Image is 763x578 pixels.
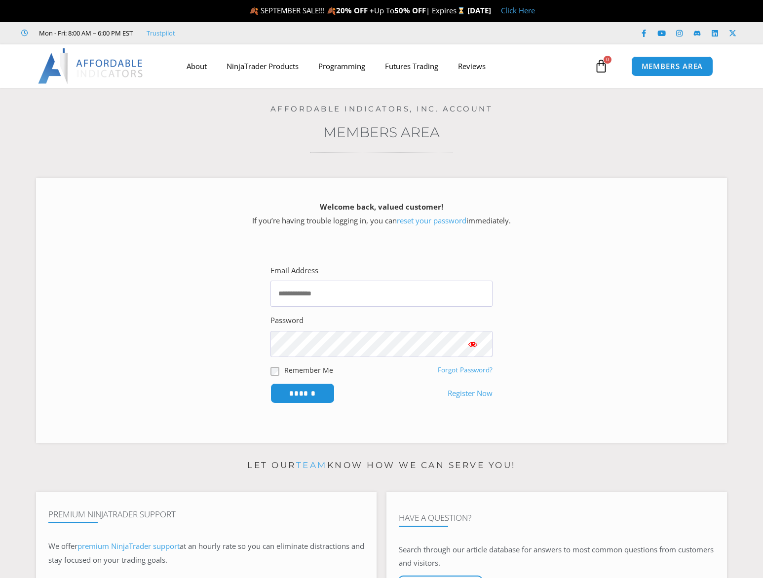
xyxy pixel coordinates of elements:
[320,202,443,212] strong: Welcome back, valued customer!
[448,387,493,400] a: Register Now
[217,55,308,77] a: NinjaTrader Products
[270,314,304,327] label: Password
[48,541,364,565] span: at an hourly rate so you can eliminate distractions and stay focused on your trading goals.
[394,5,426,15] strong: 50% OFF
[501,5,535,15] a: Click Here
[323,124,440,141] a: Members Area
[37,27,133,39] span: Mon - Fri: 8:00 AM – 6:00 PM EST
[48,541,77,551] span: We offer
[448,55,496,77] a: Reviews
[375,55,448,77] a: Futures Trading
[604,56,611,64] span: 0
[642,63,703,70] span: MEMBERS AREA
[399,513,715,523] h4: Have A Question?
[438,365,493,374] a: Forgot Password?
[296,460,327,470] a: team
[308,55,375,77] a: Programming
[397,216,466,225] a: reset your password
[249,5,467,15] span: 🍂 SEPTEMBER SALE!!! 🍂 Up To | Expires
[399,543,715,571] p: Search through our article database for answers to most common questions from customers and visit...
[53,200,710,228] p: If you’re having trouble logging in, you can immediately.
[458,7,465,14] img: ⌛
[36,458,727,473] p: Let our know how we can serve you!
[336,5,374,15] strong: 20% OFF +
[270,264,318,278] label: Email Address
[38,48,144,84] img: LogoAI | Affordable Indicators – NinjaTrader
[284,365,333,375] label: Remember Me
[77,541,180,551] a: premium NinjaTrader support
[467,5,491,15] strong: [DATE]
[631,56,714,76] a: MEMBERS AREA
[579,52,623,80] a: 0
[177,55,217,77] a: About
[270,104,493,113] a: Affordable Indicators, Inc. Account
[177,55,592,77] nav: Menu
[453,331,493,357] button: Show password
[147,27,175,39] a: Trustpilot
[48,509,364,519] h4: Premium NinjaTrader Support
